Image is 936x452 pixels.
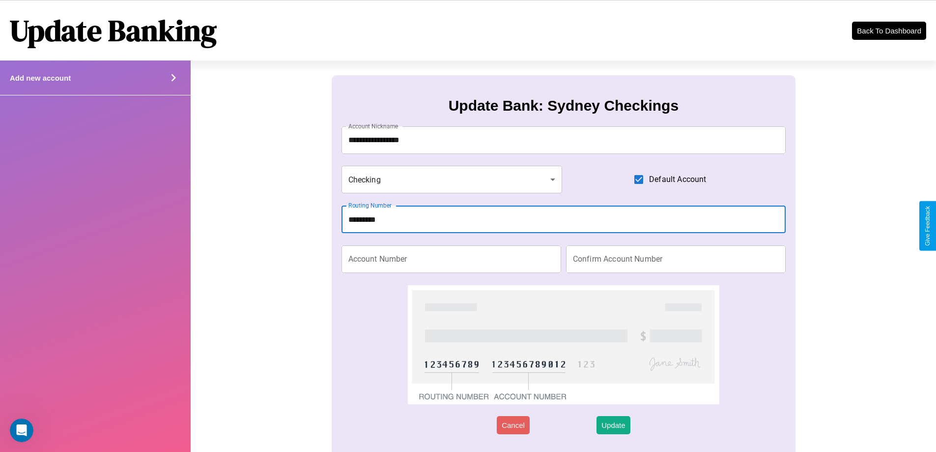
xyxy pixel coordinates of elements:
h3: Update Bank: Sydney Checkings [449,97,679,114]
h1: Update Banking [10,10,217,51]
h4: Add new account [10,74,71,82]
iframe: Intercom live chat [10,419,33,442]
button: Update [596,416,630,434]
button: Cancel [497,416,530,434]
label: Account Nickname [348,122,398,130]
button: Back To Dashboard [852,22,926,40]
div: Give Feedback [924,206,931,246]
label: Routing Number [348,201,392,210]
span: Default Account [649,174,706,185]
div: Checking [341,166,563,193]
img: check [408,285,719,404]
